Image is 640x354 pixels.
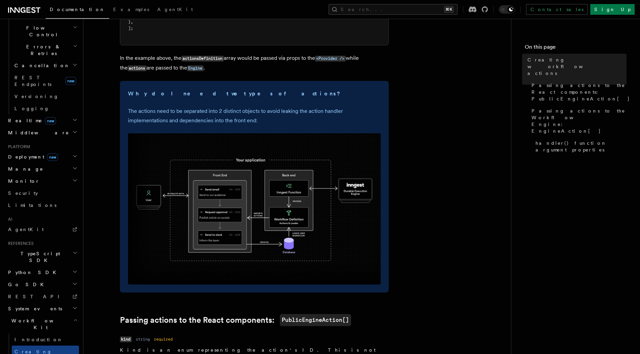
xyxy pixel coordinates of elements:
[5,266,79,278] button: Python SDK
[525,43,627,54] h4: On this page
[5,303,79,315] button: System events
[5,115,79,127] button: Realtimenew
[14,75,51,87] span: REST Endpoints
[526,4,588,15] a: Contact sales
[12,334,79,346] a: Introduction
[5,187,79,199] a: Security
[5,250,73,264] span: TypeScript SDK
[12,62,70,69] span: Cancellation
[5,223,79,235] a: AgentKit
[5,241,34,246] span: References
[14,337,63,342] span: Introduction
[181,56,224,61] code: actionsDefinition
[5,175,79,187] button: Monitor
[5,315,79,334] button: Workflow Kit
[529,79,627,105] a: Passing actions to the React components: PublicEngineAction[]
[12,90,79,102] a: Versioning
[5,129,69,136] span: Middleware
[533,137,627,156] a: handler() function argument properties
[128,19,131,24] span: }
[5,278,79,291] button: Go SDK
[120,53,389,73] p: In the example above, the array would be passed via props to the while the are passed to the .
[46,2,109,19] a: Documentation
[109,2,153,18] a: Examples
[12,102,79,115] a: Logging
[5,248,79,266] button: TypeScript SDK
[5,291,79,303] a: REST API
[154,337,173,342] dd: required
[12,22,79,41] button: Flow Control
[5,305,62,312] span: System events
[5,127,79,139] button: Middleware
[8,294,65,299] span: REST API
[120,337,132,342] code: kind
[5,178,40,184] span: Monitor
[8,190,38,196] span: Security
[12,41,79,59] button: Errors & Retries
[47,153,58,161] span: new
[128,26,133,31] span: ];
[590,4,635,15] a: Sign Up
[5,144,30,149] span: Platform
[525,54,627,79] a: Creating workflow actions
[65,77,76,85] span: new
[5,317,73,331] span: Workflow Kit
[8,227,44,232] span: AgentKit
[531,107,627,134] span: Passing actions to the Workflow Engine: EngineAction[]
[5,151,79,163] button: Deploymentnew
[5,163,79,175] button: Manage
[529,105,627,137] a: Passing actions to the Workflow Engine: EngineAction[]
[136,337,150,342] dd: string
[153,2,197,18] a: AgentKit
[527,56,627,77] span: Creating workflow actions
[12,72,79,90] a: REST Endpointsnew
[187,65,204,71] code: Engine
[120,314,351,326] a: Passing actions to the React components:PublicEngineAction[]
[315,56,346,61] code: <Provider />
[157,7,193,12] span: AgentKit
[128,133,381,284] img: The Workflow Kit provides a Workflow Engine to compose workflow actions on the back end and a set...
[536,140,627,153] span: handler() function argument properties
[499,5,515,13] button: Toggle dark mode
[5,217,12,222] span: AI
[14,94,59,99] span: Versioning
[187,64,204,71] a: Engine
[45,117,56,125] span: new
[113,7,149,12] span: Examples
[50,7,105,12] span: Documentation
[531,82,630,102] span: Passing actions to the React components: PublicEngineAction[]
[131,19,133,24] span: ,
[5,153,58,160] span: Deployment
[5,269,60,276] span: Python SDK
[5,166,43,172] span: Manage
[12,43,73,57] span: Errors & Retries
[14,106,49,111] span: Logging
[128,106,381,125] p: The actions need to be separated into 2 distinct objects to avoid leaking the action handler impl...
[444,6,454,13] kbd: ⌘K
[280,314,351,326] code: PublicEngineAction[]
[5,117,56,124] span: Realtime
[329,4,458,15] button: Search...⌘K
[5,281,48,288] span: Go SDK
[12,25,73,38] span: Flow Control
[128,65,146,71] code: actions
[12,59,79,72] button: Cancellation
[128,90,342,97] strong: Why do I need two types of actions?
[315,55,346,61] a: <Provider />
[5,199,79,211] a: Limitations
[8,203,56,208] span: Limitations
